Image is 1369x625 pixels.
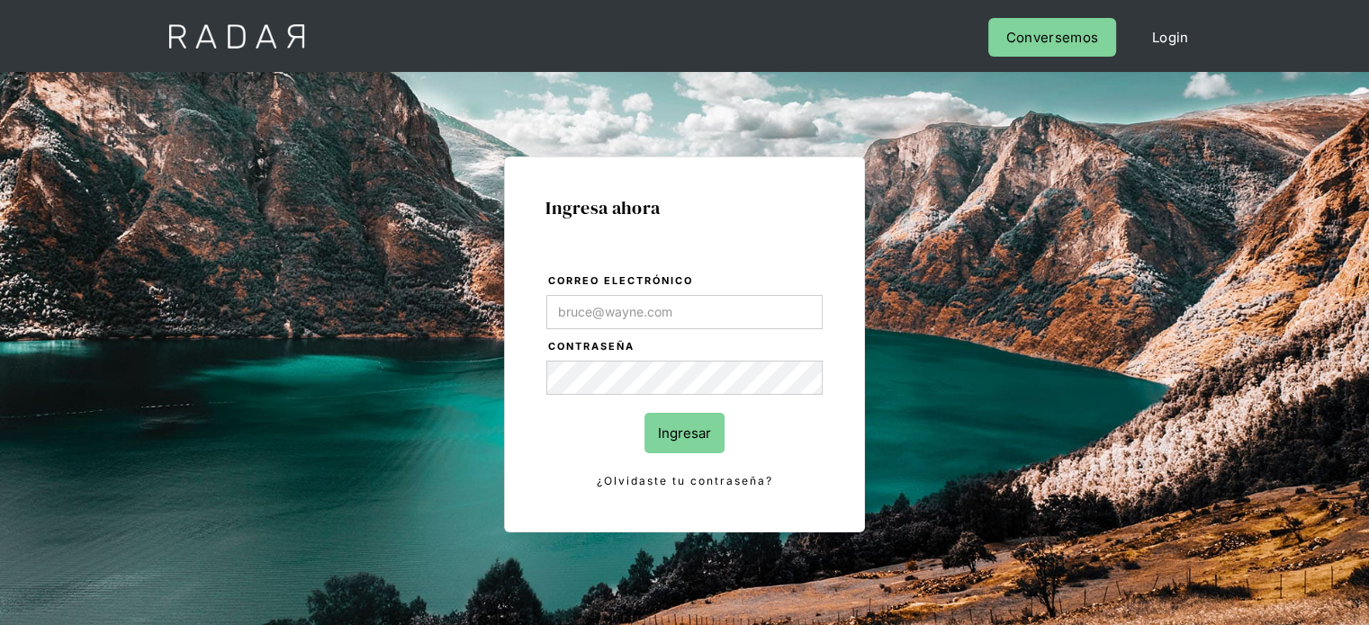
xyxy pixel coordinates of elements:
label: Contraseña [548,338,823,356]
label: Correo electrónico [548,272,823,290]
input: Ingresar [644,413,725,453]
a: Conversemos [988,18,1116,57]
form: Login Form [545,272,824,491]
a: ¿Olvidaste tu contraseña? [546,471,823,491]
input: bruce@wayne.com [546,295,823,329]
h1: Ingresa ahora [545,198,824,218]
a: Login [1134,18,1207,57]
